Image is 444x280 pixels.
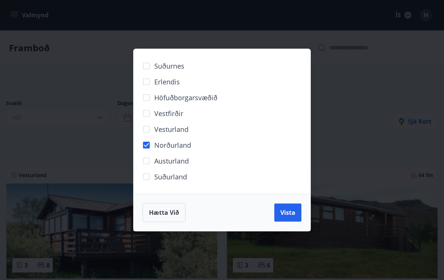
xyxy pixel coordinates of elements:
span: Vesturland [154,124,189,134]
span: Vestfirðir [154,109,183,118]
span: Höfuðborgarsvæðið [154,93,217,103]
span: Hætta við [149,208,179,217]
span: Austurland [154,156,189,166]
span: Suðurnes [154,61,184,71]
span: Vista [280,208,295,217]
span: Erlendis [154,77,180,87]
span: Norðurland [154,140,191,150]
button: Hætta við [143,203,186,222]
button: Vista [274,203,301,222]
span: Suðurland [154,172,187,182]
